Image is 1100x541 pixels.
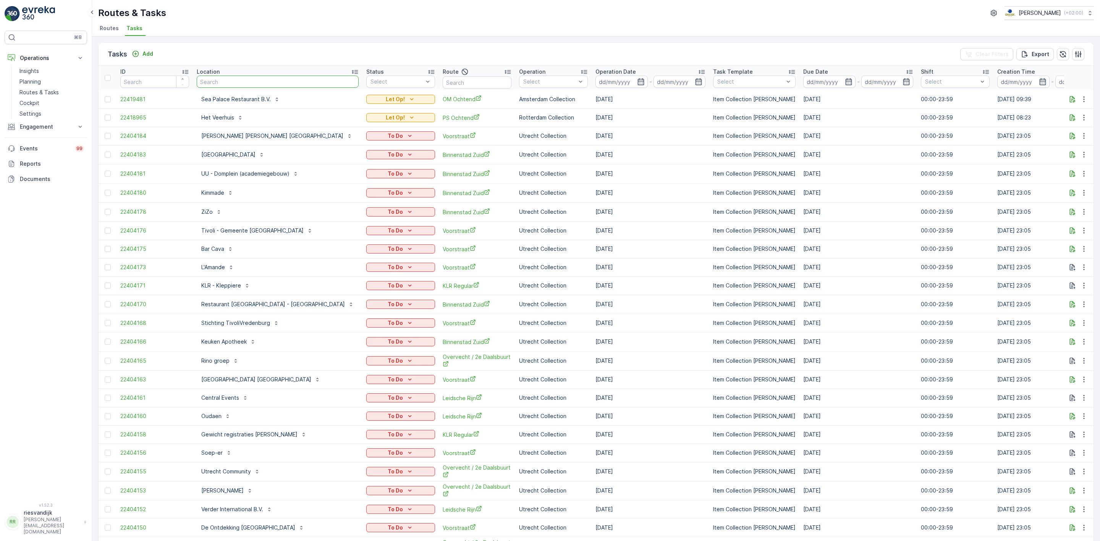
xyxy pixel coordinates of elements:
[388,245,403,253] p: To Do
[592,221,709,240] td: [DATE]
[443,282,511,290] a: KLR Regular
[799,240,917,258] td: [DATE]
[120,338,189,346] a: 22404166
[366,150,435,159] button: To Do
[799,370,917,389] td: [DATE]
[443,319,511,327] span: Voorstraat
[201,431,298,438] p: Gewicht registraties [PERSON_NAME]
[799,145,917,164] td: [DATE]
[443,431,511,439] a: KLR Regular
[105,320,111,326] div: Toggle Row Selected
[1005,6,1094,20] button: [PERSON_NAME](+02:00)
[443,449,511,457] span: Voorstraat
[1032,50,1049,58] p: Export
[16,98,87,108] a: Cockpit
[366,281,435,290] button: To Do
[120,170,189,178] a: 22404181
[592,370,709,389] td: [DATE]
[366,131,435,140] button: To Do
[388,300,403,308] p: To Do
[799,183,917,202] td: [DATE]
[120,263,189,271] a: 22404173
[16,76,87,87] a: Planning
[592,202,709,221] td: [DATE]
[5,119,87,134] button: Engagement
[197,317,284,329] button: Stichting TivoliVredenburg
[120,95,189,103] a: 22419481
[366,375,435,384] button: To Do
[799,314,917,332] td: [DATE]
[201,170,290,178] p: UU - Domplein (academiegebouw)
[201,412,222,420] p: Oudaen
[799,108,917,127] td: [DATE]
[120,300,189,308] a: 22404170
[443,151,511,159] a: Binnenstad Zuid
[443,189,511,197] a: Binnenstad Zuid
[388,132,403,140] p: To Do
[19,78,41,86] p: Planning
[120,449,189,457] a: 22404156
[443,76,511,89] input: Search
[386,95,405,103] p: Let Op!
[799,90,917,108] td: [DATE]
[16,87,87,98] a: Routes & Tasks
[120,487,189,494] span: 22404153
[366,300,435,309] button: To Do
[142,50,153,58] p: Add
[799,295,917,314] td: [DATE]
[799,127,917,145] td: [DATE]
[105,413,111,419] div: Toggle Row Selected
[443,338,511,346] span: Binnenstad Zuid
[197,298,359,310] button: Restaurant [GEOGRAPHIC_DATA] - [GEOGRAPHIC_DATA]
[443,95,511,103] span: OM Ochtend
[197,206,226,218] button: ZiZo
[120,431,189,438] a: 22404158
[388,151,403,158] p: To Do
[592,145,709,164] td: [DATE]
[120,412,189,420] a: 22404160
[443,353,511,369] span: Overvecht / 2e Daalsbuurt
[592,183,709,202] td: [DATE]
[197,279,255,292] button: KLR - Kleppiere
[105,133,111,139] div: Toggle Row Selected
[592,108,709,127] td: [DATE]
[201,132,343,140] p: [PERSON_NAME] [PERSON_NAME] [GEOGRAPHIC_DATA]
[592,425,709,444] td: [DATE]
[592,481,709,500] td: [DATE]
[197,336,260,348] button: Keuken Apotheek
[105,431,111,438] div: Toggle Row Selected
[366,356,435,365] button: To Do
[120,282,189,289] span: 22404171
[388,357,403,365] p: To Do
[388,227,403,234] p: To Do
[22,6,55,21] img: logo_light-DOdMpM7g.png
[105,395,111,401] div: Toggle Row Selected
[799,351,917,370] td: [DATE]
[443,300,511,308] span: Binnenstad Zuid
[366,207,435,216] button: To Do
[592,240,709,258] td: [DATE]
[197,149,269,161] button: [GEOGRAPHIC_DATA]
[76,145,82,152] p: 99
[443,227,511,235] span: Voorstraat
[120,394,189,402] a: 22404161
[443,263,511,271] a: Voorstraat
[197,168,303,180] button: UU - Domplein (academiegebouw)
[197,465,265,478] button: Utrecht Community
[201,263,225,271] p: L'Amande
[443,132,511,140] a: Voorstraat
[20,160,84,168] p: Reports
[443,376,511,384] span: Voorstraat
[366,95,435,104] button: Let Op!
[592,444,709,462] td: [DATE]
[592,295,709,314] td: [DATE]
[120,319,189,327] a: 22404168
[105,468,111,475] div: Toggle Row Selected
[120,76,189,88] input: Search
[975,50,1009,58] p: Clear Filters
